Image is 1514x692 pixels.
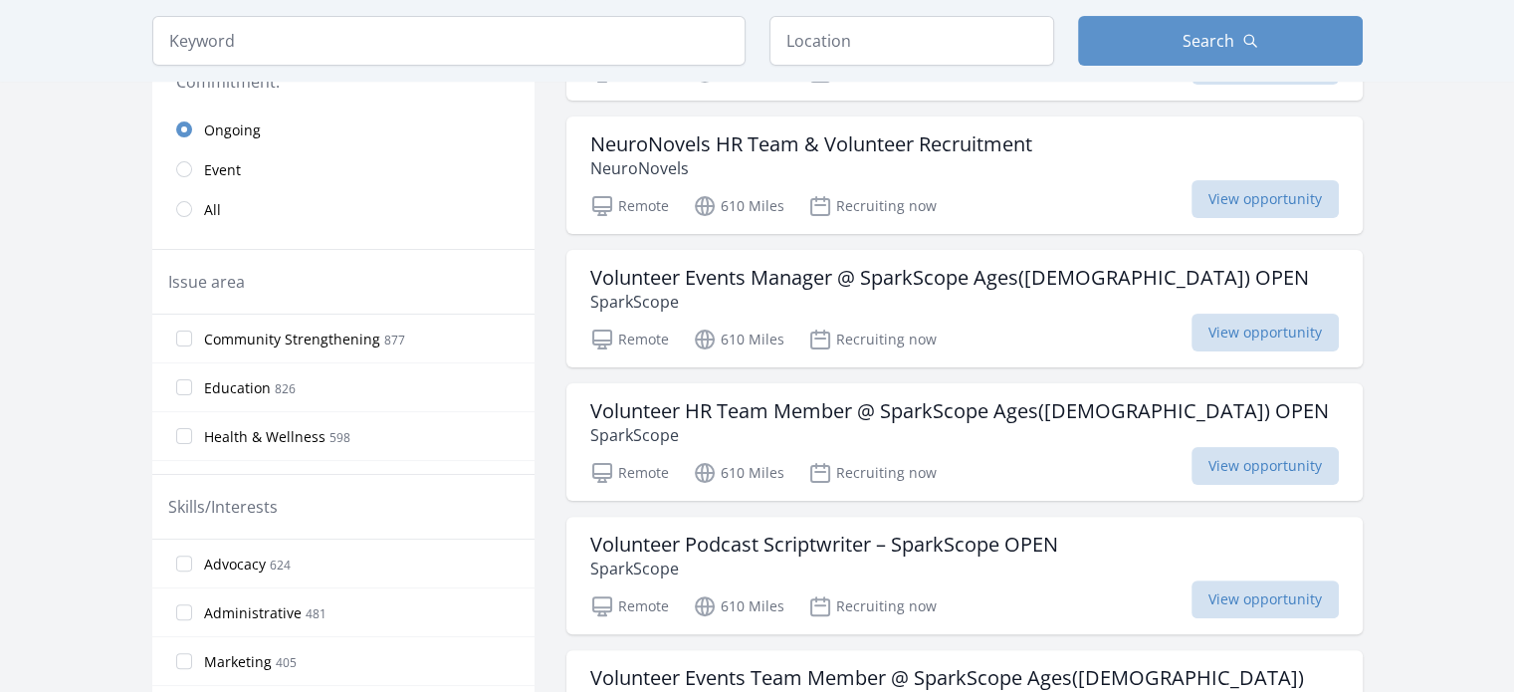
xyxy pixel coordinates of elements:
span: Event [204,160,241,180]
span: 405 [276,654,297,671]
a: Ongoing [152,110,535,149]
p: SparkScope [590,557,1058,580]
span: View opportunity [1191,314,1339,351]
input: Community Strengthening 877 [176,331,192,346]
span: 598 [329,429,350,446]
p: 610 Miles [693,594,784,618]
span: Community Strengthening [204,330,380,349]
p: Remote [590,194,669,218]
span: View opportunity [1191,180,1339,218]
p: Recruiting now [808,594,937,618]
span: Administrative [204,603,302,623]
legend: Commitment: [176,70,511,94]
legend: Issue area [168,270,245,294]
input: Marketing 405 [176,653,192,669]
span: Education [204,378,271,398]
p: 610 Miles [693,194,784,218]
span: 826 [275,380,296,397]
span: 624 [270,557,291,574]
p: Recruiting now [808,461,937,485]
span: 481 [306,605,326,622]
p: Remote [590,328,669,351]
h3: Volunteer HR Team Member @ SparkScope Ages([DEMOGRAPHIC_DATA]) OPEN [590,399,1329,423]
input: Keyword [152,16,746,66]
a: Event [152,149,535,189]
p: Remote [590,594,669,618]
legend: Skills/Interests [168,495,278,519]
h3: Volunteer Events Manager @ SparkScope Ages([DEMOGRAPHIC_DATA]) OPEN [590,266,1309,290]
input: Location [769,16,1054,66]
span: Health & Wellness [204,427,325,447]
span: View opportunity [1191,580,1339,618]
p: NeuroNovels [590,156,1032,180]
a: Volunteer HR Team Member @ SparkScope Ages([DEMOGRAPHIC_DATA]) OPEN SparkScope Remote 610 Miles R... [566,383,1363,501]
span: View opportunity [1191,447,1339,485]
input: Education 826 [176,379,192,395]
p: SparkScope [590,423,1329,447]
h3: NeuroNovels HR Team & Volunteer Recruitment [590,132,1032,156]
a: All [152,189,535,229]
span: 877 [384,332,405,348]
span: Marketing [204,652,272,672]
p: 610 Miles [693,328,784,351]
span: Ongoing [204,120,261,140]
input: Health & Wellness 598 [176,428,192,444]
p: Recruiting now [808,194,937,218]
a: Volunteer Podcast Scriptwriter – SparkScope OPEN SparkScope Remote 610 Miles Recruiting now View ... [566,517,1363,634]
h3: Volunteer Podcast Scriptwriter – SparkScope OPEN [590,533,1058,557]
a: NeuroNovels HR Team & Volunteer Recruitment NeuroNovels Remote 610 Miles Recruiting now View oppo... [566,116,1363,234]
span: Search [1183,29,1234,53]
p: SparkScope [590,290,1309,314]
button: Search [1078,16,1363,66]
input: Administrative 481 [176,604,192,620]
p: Recruiting now [808,328,937,351]
input: Advocacy 624 [176,556,192,572]
p: 610 Miles [693,461,784,485]
a: Volunteer Events Manager @ SparkScope Ages([DEMOGRAPHIC_DATA]) OPEN SparkScope Remote 610 Miles R... [566,250,1363,367]
span: Advocacy [204,555,266,575]
p: Remote [590,461,669,485]
span: All [204,200,221,220]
